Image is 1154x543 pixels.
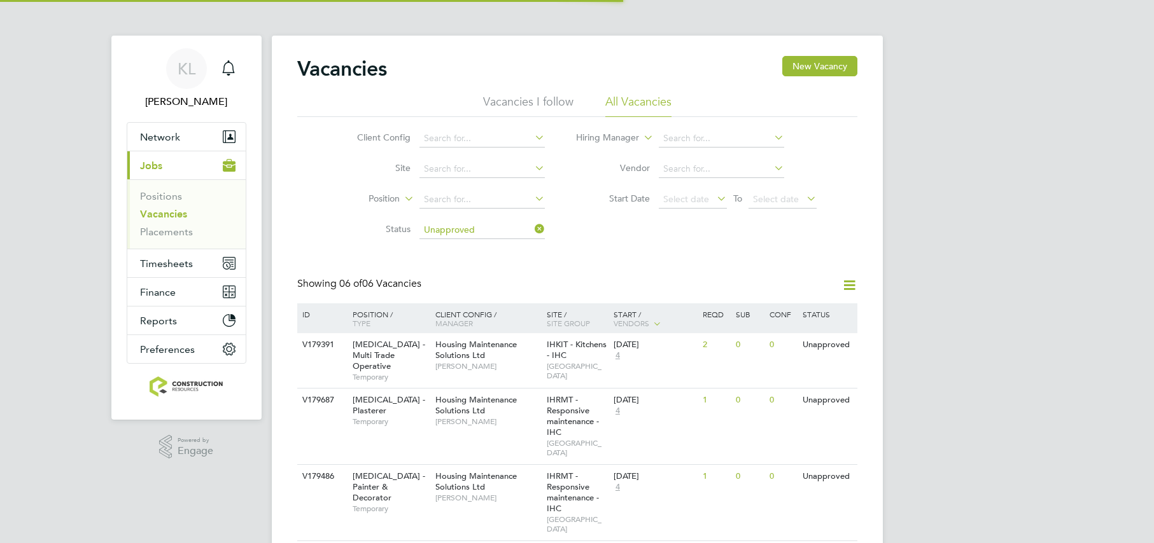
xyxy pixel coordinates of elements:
[799,303,855,325] div: Status
[353,339,425,371] span: [MEDICAL_DATA] - Multi Trade Operative
[297,277,424,291] div: Showing
[178,435,213,446] span: Powered by
[483,94,573,117] li: Vacancies I follow
[614,395,696,406] div: [DATE]
[337,223,411,235] label: Status
[127,249,246,277] button: Timesheets
[733,333,766,357] div: 0
[419,130,545,148] input: Search for...
[700,388,733,412] div: 1
[127,48,246,109] a: KL[PERSON_NAME]
[140,190,182,202] a: Positions
[799,388,855,412] div: Unapproved
[140,286,176,298] span: Finance
[547,438,607,458] span: [GEOGRAPHIC_DATA]
[614,350,622,361] span: 4
[782,56,857,76] button: New Vacancy
[127,376,246,397] a: Go to home page
[127,278,246,306] button: Finance
[610,303,700,335] div: Start /
[435,416,540,427] span: [PERSON_NAME]
[614,482,622,493] span: 4
[159,435,213,459] a: Powered byEngage
[435,318,473,328] span: Manager
[127,94,246,109] span: Kate Lomax
[547,471,599,514] span: IHRMT - Responsive maintenance - IHC
[766,465,799,488] div: 0
[547,394,599,437] span: IHRMT - Responsive maintenance - IHC
[353,504,429,514] span: Temporary
[353,394,425,416] span: [MEDICAL_DATA] - Plasterer
[766,388,799,412] div: 0
[547,514,607,534] span: [GEOGRAPHIC_DATA]
[419,221,545,239] input: Select one
[343,303,432,334] div: Position /
[733,388,766,412] div: 0
[566,132,639,144] label: Hiring Manager
[766,303,799,325] div: Conf
[729,190,746,207] span: To
[111,36,262,420] nav: Main navigation
[337,162,411,174] label: Site
[435,394,517,416] span: Housing Maintenance Solutions Ltd
[766,333,799,357] div: 0
[614,318,649,328] span: Vendors
[700,333,733,357] div: 2
[547,318,590,328] span: Site Group
[299,333,344,357] div: V179391
[127,306,246,334] button: Reports
[299,388,344,412] div: V179687
[178,60,195,77] span: KL
[353,471,425,503] span: [MEDICAL_DATA] - Painter & Decorator
[700,303,733,325] div: Reqd
[140,160,162,172] span: Jobs
[435,339,517,361] span: Housing Maintenance Solutions Ltd
[659,130,784,148] input: Search for...
[140,258,193,270] span: Timesheets
[663,193,709,205] span: Select date
[753,193,799,205] span: Select date
[544,303,610,334] div: Site /
[353,372,429,382] span: Temporary
[150,376,223,397] img: construction-resources-logo-retina.png
[127,335,246,363] button: Preferences
[799,333,855,357] div: Unapproved
[140,315,177,327] span: Reports
[297,56,387,81] h2: Vacancies
[127,123,246,151] button: Network
[432,303,544,334] div: Client Config /
[140,226,193,238] a: Placements
[547,361,607,381] span: [GEOGRAPHIC_DATA]
[577,162,650,174] label: Vendor
[733,465,766,488] div: 0
[299,465,344,488] div: V179486
[435,471,517,492] span: Housing Maintenance Solutions Ltd
[419,160,545,178] input: Search for...
[140,343,195,355] span: Preferences
[140,131,180,143] span: Network
[659,160,784,178] input: Search for...
[127,179,246,249] div: Jobs
[799,465,855,488] div: Unapproved
[327,193,400,205] label: Position
[614,471,696,482] div: [DATE]
[700,465,733,488] div: 1
[614,340,696,350] div: [DATE]
[337,132,411,143] label: Client Config
[339,277,362,290] span: 06 of
[299,303,344,325] div: ID
[614,406,622,416] span: 4
[178,446,213,457] span: Engage
[435,361,540,371] span: [PERSON_NAME]
[353,318,370,328] span: Type
[605,94,672,117] li: All Vacancies
[733,303,766,325] div: Sub
[127,151,246,179] button: Jobs
[547,339,607,361] span: IHKIT - Kitchens - IHC
[353,416,429,427] span: Temporary
[577,193,650,204] label: Start Date
[435,493,540,503] span: [PERSON_NAME]
[339,277,421,290] span: 06 Vacancies
[140,208,187,220] a: Vacancies
[419,191,545,209] input: Search for...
